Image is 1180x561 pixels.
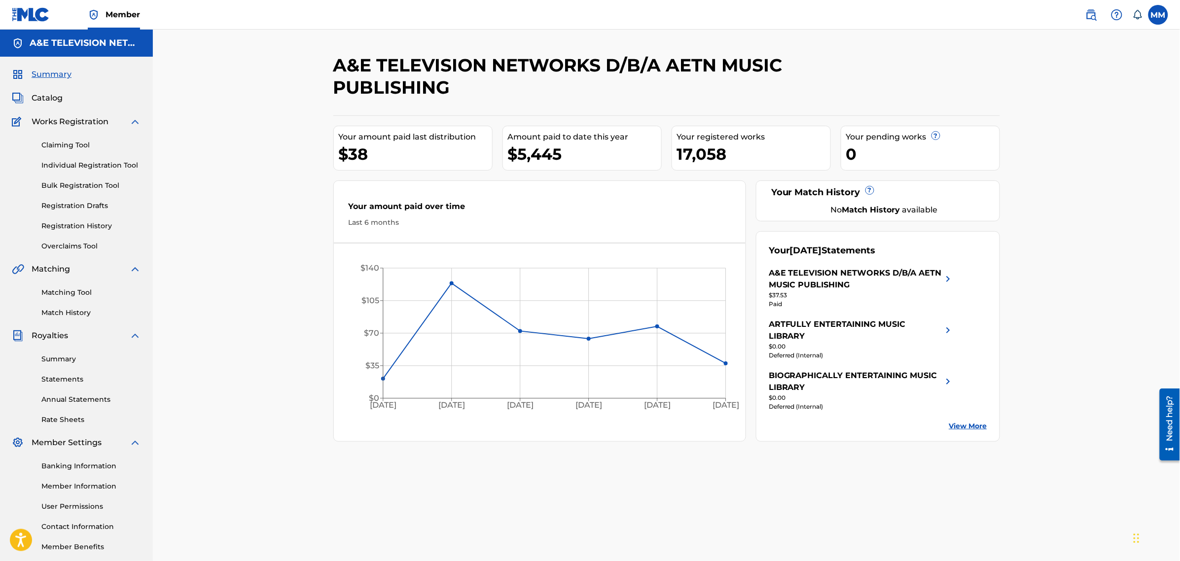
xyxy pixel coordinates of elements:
[129,116,141,128] img: expand
[508,143,661,165] div: $5,445
[41,201,141,211] a: Registration Drafts
[349,217,731,228] div: Last 6 months
[12,437,24,449] img: Member Settings
[677,131,830,143] div: Your registered works
[769,267,954,309] a: A&E TELEVISION NETWORKS D/B/A AETN MUSIC PUBLISHINGright chevron icon$37.53Paid
[41,308,141,318] a: Match History
[41,241,141,251] a: Overclaims Tool
[41,481,141,491] a: Member Information
[32,437,102,449] span: Member Settings
[866,186,874,194] span: ?
[30,37,141,49] h5: A&E TELEVISION NETWORKS D/B/A AETN MUSIC PUBLISHING
[942,370,954,393] img: right chevron icon
[1085,9,1097,21] img: search
[769,402,954,411] div: Deferred (Internal)
[677,143,830,165] div: 17,058
[12,330,24,342] img: Royalties
[769,300,954,309] div: Paid
[32,263,70,275] span: Matching
[769,370,942,393] div: BIOGRAPHICALLY ENTERTAINING MUSIC LIBRARY
[339,143,492,165] div: $38
[41,287,141,298] a: Matching Tool
[129,330,141,342] img: expand
[769,351,954,360] div: Deferred (Internal)
[769,244,876,257] div: Your Statements
[769,318,954,360] a: ARTFULLY ENTERTAINING MUSIC LIBRARYright chevron icon$0.00Deferred (Internal)
[32,116,108,128] span: Works Registration
[360,264,379,273] tspan: $140
[769,318,942,342] div: ARTFULLY ENTERTAINING MUSIC LIBRARY
[41,394,141,405] a: Annual Statements
[790,245,822,256] span: [DATE]
[333,54,847,99] h2: A&E TELEVISION NETWORKS D/B/A AETN MUSIC PUBLISHING
[1081,5,1101,25] a: Public Search
[769,393,954,402] div: $0.00
[769,267,942,291] div: A&E TELEVISION NETWORKS D/B/A AETN MUSIC PUBLISHING
[769,370,954,411] a: BIOGRAPHICALLY ENTERTAINING MUSIC LIBRARYright chevron icon$0.00Deferred (Internal)
[644,400,671,410] tspan: [DATE]
[32,330,68,342] span: Royalties
[41,415,141,425] a: Rate Sheets
[932,132,940,140] span: ?
[1148,5,1168,25] div: User Menu
[41,140,141,150] a: Claiming Tool
[41,180,141,191] a: Bulk Registration Tool
[41,160,141,171] a: Individual Registration Tool
[370,400,396,410] tspan: [DATE]
[846,131,1000,143] div: Your pending works
[1152,385,1180,464] iframe: Resource Center
[88,9,100,21] img: Top Rightsholder
[438,400,465,410] tspan: [DATE]
[41,522,141,532] a: Contact Information
[12,37,24,49] img: Accounts
[365,361,379,371] tspan: $35
[942,318,954,342] img: right chevron icon
[12,7,50,22] img: MLC Logo
[781,204,987,216] div: No available
[769,186,987,199] div: Your Match History
[507,400,534,410] tspan: [DATE]
[12,92,63,104] a: CatalogCatalog
[12,69,72,80] a: SummarySummary
[41,374,141,385] a: Statements
[713,400,739,410] tspan: [DATE]
[41,542,141,552] a: Member Benefits
[41,461,141,471] a: Banking Information
[106,9,140,20] span: Member
[12,263,24,275] img: Matching
[369,394,379,403] tspan: $0
[846,143,1000,165] div: 0
[1131,514,1180,561] iframe: Chat Widget
[769,342,954,351] div: $0.00
[41,221,141,231] a: Registration History
[12,69,24,80] img: Summary
[1107,5,1127,25] div: Help
[575,400,602,410] tspan: [DATE]
[508,131,661,143] div: Amount paid to date this year
[769,291,954,300] div: $37.53
[1134,524,1140,553] div: Drag
[942,267,954,291] img: right chevron icon
[1111,9,1123,21] img: help
[339,131,492,143] div: Your amount paid last distribution
[842,205,900,214] strong: Match History
[32,92,63,104] span: Catalog
[12,92,24,104] img: Catalog
[361,296,379,306] tspan: $105
[364,329,379,338] tspan: $70
[949,421,987,431] a: View More
[41,354,141,364] a: Summary
[129,437,141,449] img: expand
[349,201,731,217] div: Your amount paid over time
[41,501,141,512] a: User Permissions
[32,69,72,80] span: Summary
[129,263,141,275] img: expand
[12,116,25,128] img: Works Registration
[1133,10,1143,20] div: Notifications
